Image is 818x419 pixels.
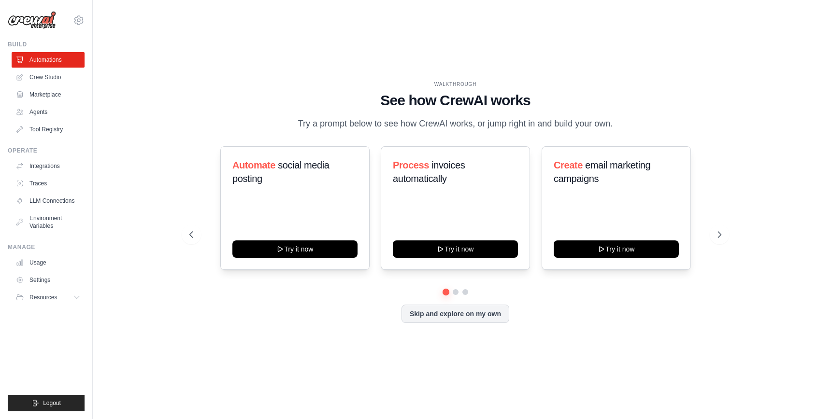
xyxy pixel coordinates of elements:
span: social media posting [232,160,330,184]
button: Try it now [232,240,358,258]
a: Traces [12,176,85,191]
a: Agents [12,104,85,120]
span: Logout [43,399,61,407]
a: Tool Registry [12,122,85,137]
span: email marketing campaigns [554,160,650,184]
span: Resources [29,293,57,301]
div: Operate [8,147,85,154]
span: Process [393,160,429,170]
a: Integrations [12,158,85,174]
button: Skip and explore on my own [402,305,509,323]
div: WALKTHROUGH [189,81,722,88]
a: Settings [12,272,85,288]
div: Build [8,41,85,48]
h1: See how CrewAI works [189,92,722,109]
a: Automations [12,52,85,68]
a: Environment Variables [12,210,85,234]
a: Crew Studio [12,70,85,85]
img: Logo [8,11,56,29]
a: Usage [12,255,85,270]
button: Resources [12,290,85,305]
span: Create [554,160,583,170]
a: LLM Connections [12,193,85,209]
p: Try a prompt below to see how CrewAI works, or jump right in and build your own. [293,117,618,131]
span: Automate [232,160,275,170]
button: Try it now [393,240,518,258]
button: Try it now [554,240,679,258]
a: Marketplace [12,87,85,102]
div: Manage [8,243,85,251]
button: Logout [8,395,85,411]
iframe: Chat Widget [770,373,818,419]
